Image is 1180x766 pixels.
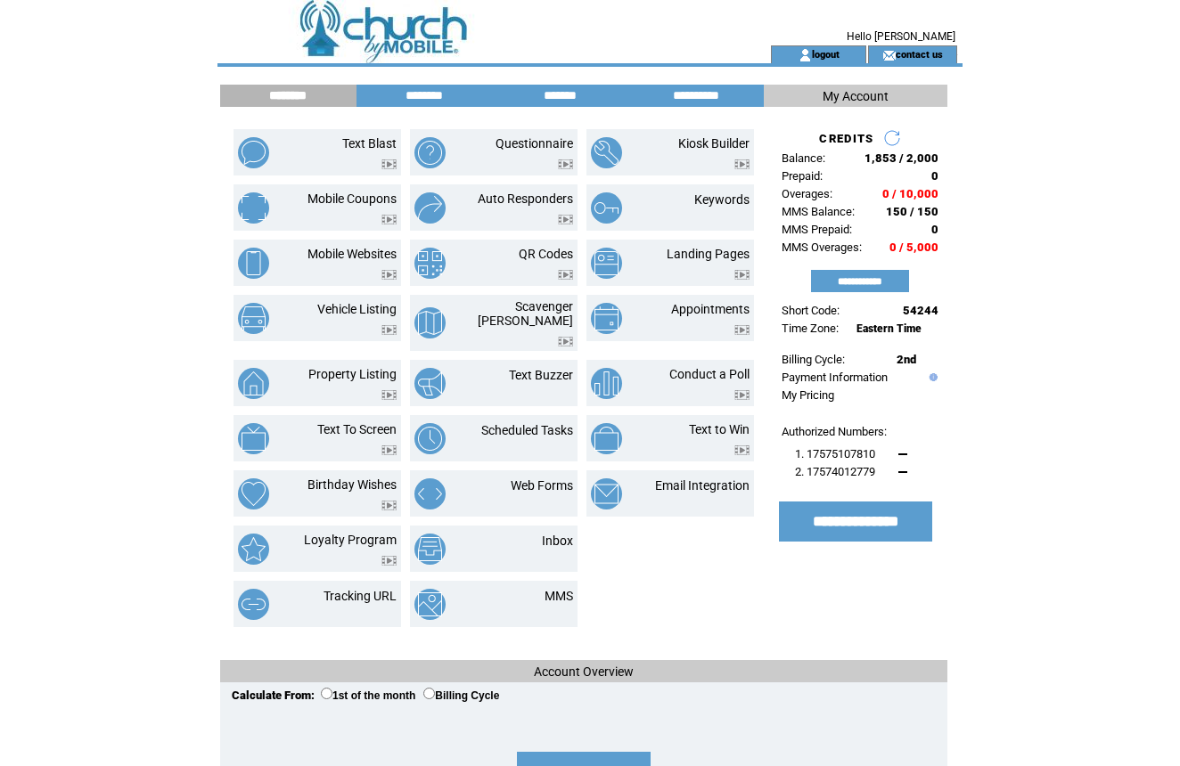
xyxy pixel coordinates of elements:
a: Scavenger [PERSON_NAME] [478,299,573,328]
img: mobile-websites.png [238,248,269,279]
img: inbox.png [414,534,446,565]
a: Kiosk Builder [678,136,750,151]
span: Balance: [782,151,825,165]
span: Eastern Time [856,322,922,335]
span: 54244 [903,304,938,317]
span: My Account [823,89,889,103]
img: text-to-win.png [591,423,622,454]
a: MMS [545,589,573,603]
span: Short Code: [782,304,840,317]
img: video.png [381,445,397,455]
span: MMS Overages: [782,240,862,254]
img: questionnaire.png [414,137,446,168]
span: 2nd [897,353,916,366]
span: 0 [931,223,938,236]
a: Text Blast [342,136,397,151]
img: tracking-url.png [238,589,269,620]
a: Payment Information [782,371,888,384]
span: 1,853 / 2,000 [865,151,938,165]
a: QR Codes [519,247,573,261]
a: Questionnaire [496,136,573,151]
input: 1st of the month [321,688,332,699]
img: video.png [381,390,397,400]
img: email-integration.png [591,478,622,509]
span: 0 / 10,000 [882,187,938,200]
span: Authorized Numbers: [782,425,887,438]
img: video.png [734,445,750,455]
a: Text to Win [689,422,750,436]
img: qr-codes.png [414,248,446,279]
span: 0 / 5,000 [889,240,938,254]
span: 0 [931,169,938,183]
img: video.png [734,270,750,280]
img: video.png [381,556,397,566]
img: video.png [734,325,750,335]
a: Scheduled Tasks [481,423,573,437]
span: Prepaid: [782,169,823,183]
img: auto-responders.png [414,192,446,224]
a: contact us [896,48,943,60]
img: video.png [381,501,397,510]
img: video.png [381,325,397,335]
img: video.png [381,215,397,224]
img: video.png [734,390,750,400]
a: Email Integration [655,478,750,493]
span: Overages: [782,187,832,200]
img: vehicle-listing.png [238,303,269,334]
a: Appointments [671,302,750,316]
a: Text To Screen [317,422,397,436]
img: video.png [558,270,573,280]
img: video.png [734,159,750,169]
a: Property Listing [308,367,397,381]
a: Conduct a Poll [669,367,750,381]
a: Inbox [542,534,573,548]
img: mobile-coupons.png [238,192,269,224]
a: Auto Responders [478,191,573,206]
img: scavenger-hunt.png [414,307,446,338]
span: CREDITS [819,132,873,145]
a: Text Buzzer [509,368,573,382]
label: Billing Cycle [423,689,499,702]
img: landing-pages.png [591,248,622,279]
a: Mobile Coupons [307,191,397,206]
a: Tracking URL [324,589,397,603]
span: 1. 17575107810 [795,447,875,460]
img: scheduled-tasks.png [414,423,446,454]
a: Landing Pages [667,247,750,261]
span: 2. 17574012779 [795,465,875,478]
img: video.png [381,159,397,169]
span: Account Overview [534,664,634,679]
a: My Pricing [782,388,834,402]
a: Web Forms [511,478,573,493]
img: help.gif [925,373,938,381]
span: MMS Balance: [782,205,855,218]
img: text-to-screen.png [238,423,269,454]
img: appointments.png [591,303,622,334]
img: web-forms.png [414,478,446,509]
a: Birthday Wishes [307,477,397,492]
img: text-buzzer.png [414,368,446,399]
img: video.png [558,159,573,169]
span: 150 / 150 [886,205,938,218]
img: video.png [558,215,573,224]
a: logout [812,48,840,60]
a: Loyalty Program [304,533,397,547]
img: kiosk-builder.png [591,137,622,168]
span: Hello [PERSON_NAME] [847,30,955,43]
span: MMS Prepaid: [782,223,852,236]
img: contact_us_icon.gif [882,48,896,62]
img: account_icon.gif [799,48,812,62]
img: birthday-wishes.png [238,478,269,509]
input: Billing Cycle [423,688,435,699]
span: Billing Cycle: [782,353,845,366]
a: Vehicle Listing [317,302,397,316]
img: keywords.png [591,192,622,224]
a: Mobile Websites [307,247,397,261]
img: video.png [558,337,573,346]
span: Time Zone: [782,322,839,335]
span: Calculate From: [232,689,315,702]
img: text-blast.png [238,137,269,168]
label: 1st of the month [321,689,415,702]
img: video.png [381,270,397,280]
img: mms.png [414,589,446,620]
